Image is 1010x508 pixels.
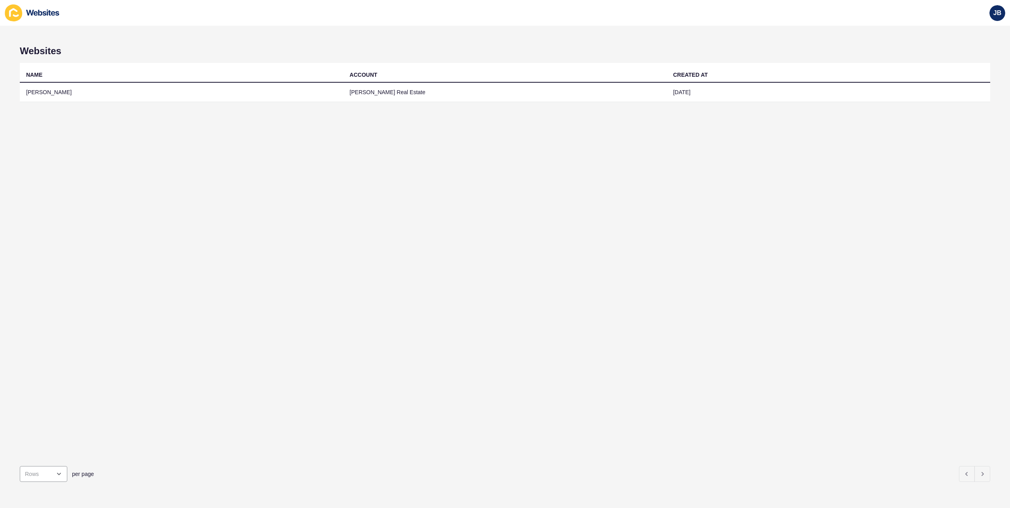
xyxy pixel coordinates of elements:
td: [PERSON_NAME] [20,83,343,102]
td: [PERSON_NAME] Real Estate [343,83,666,102]
span: per page [72,470,94,478]
span: JB [993,9,1001,17]
div: NAME [26,71,42,79]
div: ACCOUNT [349,71,377,79]
div: CREATED AT [673,71,708,79]
h1: Websites [20,45,990,57]
div: open menu [20,466,67,482]
td: [DATE] [667,83,990,102]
